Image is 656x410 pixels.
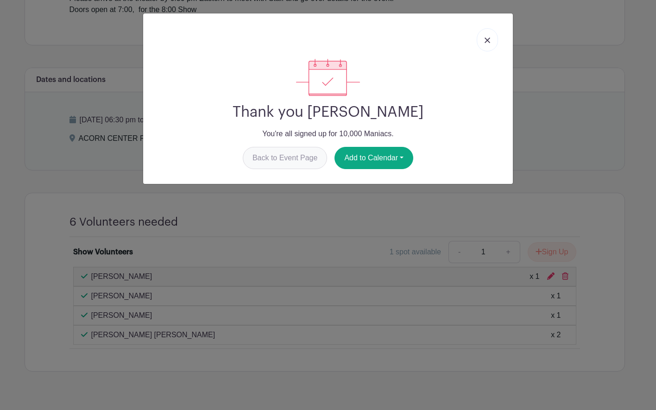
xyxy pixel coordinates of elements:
[296,59,360,96] img: signup_complete-c468d5dda3e2740ee63a24cb0ba0d3ce5d8a4ecd24259e683200fb1569d990c8.svg
[243,147,328,169] a: Back to Event Page
[151,128,505,139] p: You're all signed up for 10,000 Maniacs.
[151,103,505,121] h2: Thank you [PERSON_NAME]
[334,147,413,169] button: Add to Calendar
[485,38,490,43] img: close_button-5f87c8562297e5c2d7936805f587ecaba9071eb48480494691a3f1689db116b3.svg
